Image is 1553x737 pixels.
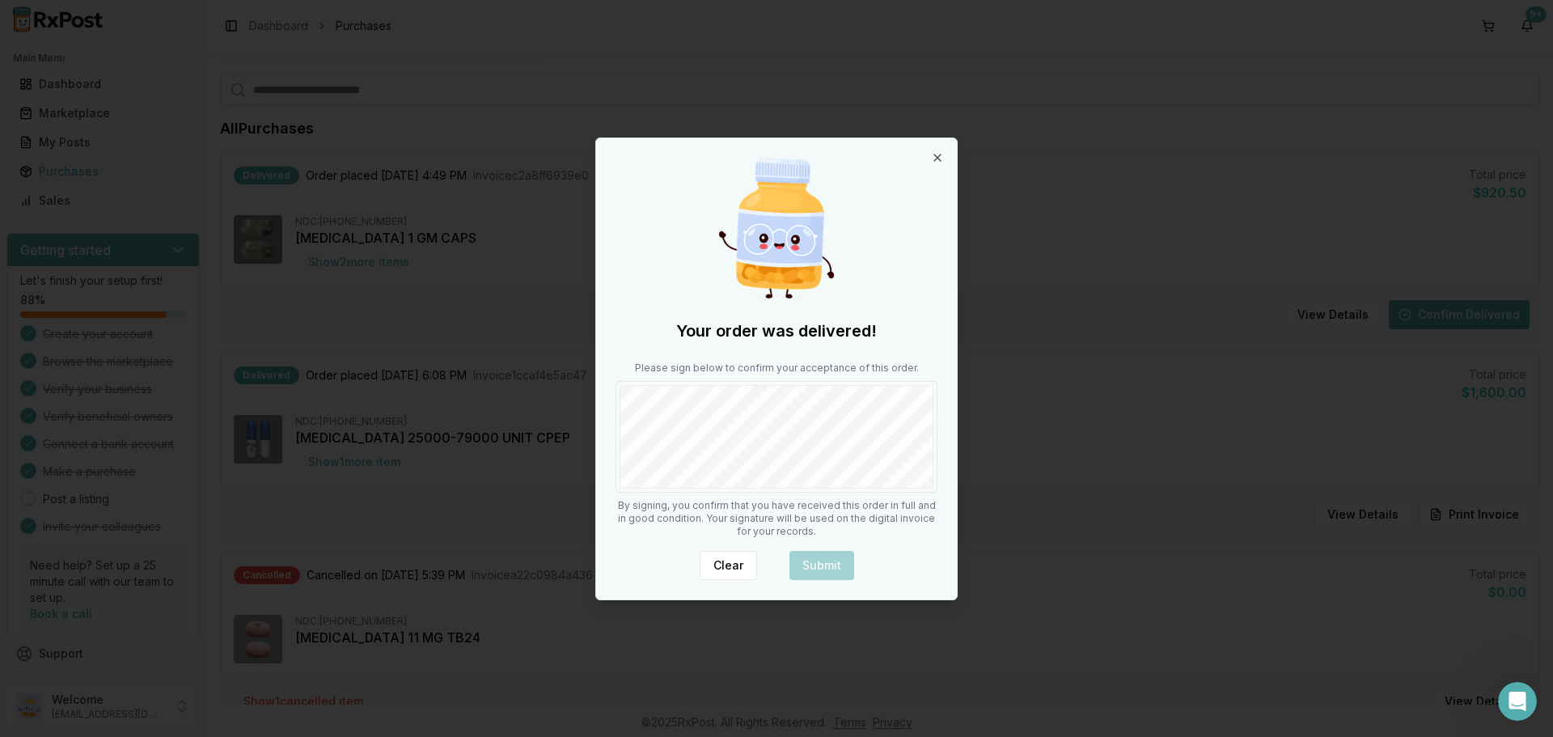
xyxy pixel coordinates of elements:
button: Clear [700,551,757,580]
p: By signing, you confirm that you have received this order in full and in good condition. Your sig... [616,499,937,538]
p: Please sign below to confirm your acceptance of this order. [616,362,937,375]
img: Happy Pill Bottle [699,151,854,307]
iframe: Intercom live chat [1498,682,1537,721]
h2: Your order was delivered! [616,320,937,342]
